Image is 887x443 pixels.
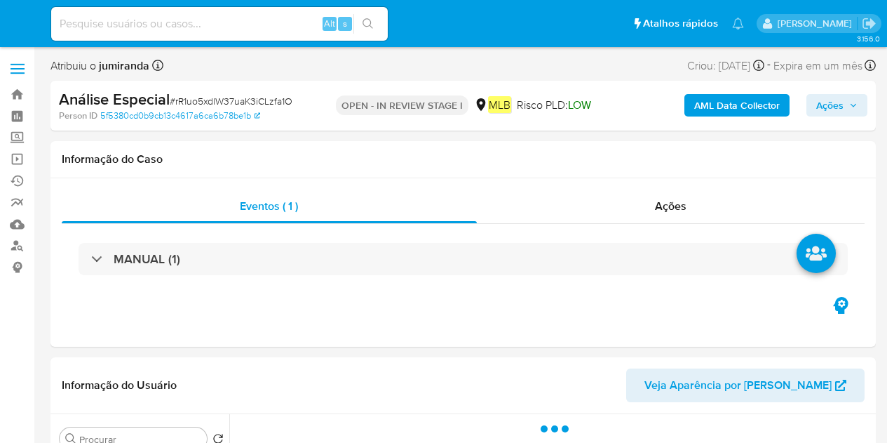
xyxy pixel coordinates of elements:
[644,369,832,402] span: Veja Aparência por [PERSON_NAME]
[62,152,865,166] h1: Informação do Caso
[114,251,180,267] h3: MANUAL (1)
[51,15,388,33] input: Pesquise usuários ou casos...
[684,94,790,117] button: AML Data Collector
[643,16,718,31] span: Atalhos rápidos
[862,16,876,31] a: Sair
[655,198,686,214] span: Ações
[778,17,857,30] p: juliane.miranda@mercadolivre.com
[517,98,591,113] span: Risco PLD:
[687,56,764,75] div: Criou: [DATE]
[816,94,844,117] span: Ações
[732,18,744,29] a: Notificações
[488,96,511,113] em: MLB
[806,94,867,117] button: Ações
[767,56,771,75] span: -
[626,369,865,402] button: Veja Aparência por [PERSON_NAME]
[336,95,468,115] p: OPEN - IN REVIEW STAGE I
[568,97,591,113] span: LOW
[353,14,382,34] button: search-icon
[59,88,170,110] b: Análise Especial
[79,243,848,275] div: MANUAL (1)
[96,58,149,74] b: jumiranda
[59,110,97,122] b: Person ID
[694,94,780,117] b: AML Data Collector
[50,58,149,74] span: Atribuiu o
[62,378,177,392] h1: Informação do Usuário
[343,17,347,30] span: s
[170,94,292,108] span: # rR1uo5xdlW37uaK3iCLzfa1O
[100,110,260,122] a: 5f5380cd0b9cb13c4617a6ca6b78be1b
[324,17,335,30] span: Alt
[773,58,862,74] span: Expira em um mês
[240,198,298,214] span: Eventos ( 1 )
